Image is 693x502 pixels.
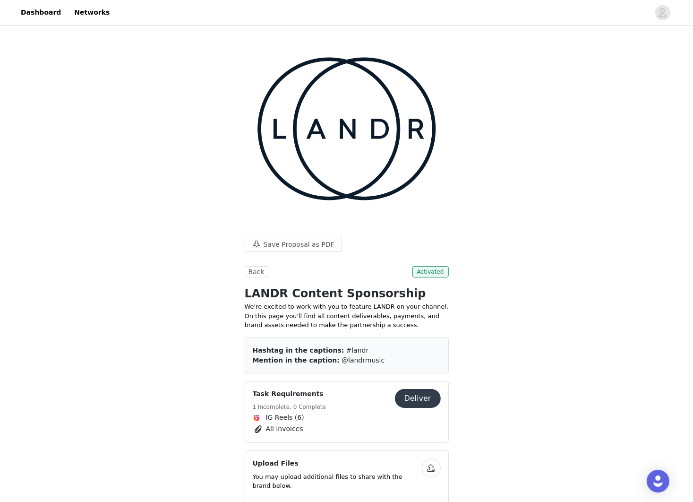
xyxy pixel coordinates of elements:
a: Dashboard [15,2,67,23]
button: Save Proposal as PDF [245,237,342,252]
button: Deliver [395,389,441,408]
div: Task Requirements [245,381,449,443]
h5: 1 Incomplete, 0 Complete [253,403,326,411]
span: #landr [346,346,369,354]
a: Networks [68,2,115,23]
span: All Invoices [266,424,303,434]
span: Mention in the caption: [253,356,340,364]
button: Back [245,266,268,277]
h4: Upload Files [253,459,422,468]
span: @landrmusic [342,356,385,364]
span: IG Reels (6) [266,413,304,423]
img: campaign image [233,27,460,230]
p: We're excited to work with you to feature LANDR on your channel. On this page you'll find all con... [245,302,449,330]
span: Hashtag in the captions: [253,346,344,354]
img: Instagram Reels Icon [253,414,260,422]
h1: LANDR Content Sponsorship [245,285,449,302]
h4: Task Requirements [253,389,326,399]
div: Open Intercom Messenger [647,470,669,493]
div: avatar [658,5,667,20]
span: Activated [412,266,449,277]
p: You may upload additional files to share with the brand below. [253,472,422,491]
